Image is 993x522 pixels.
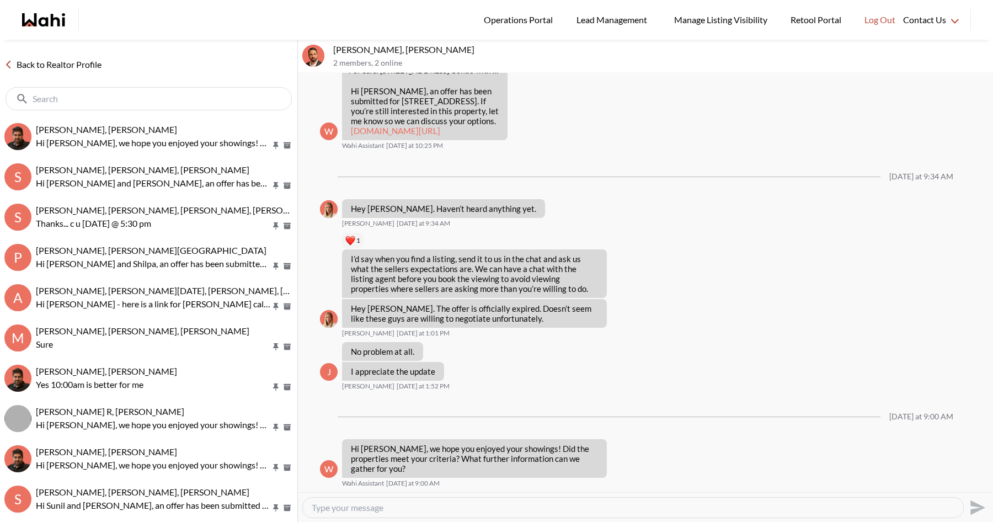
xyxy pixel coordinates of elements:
[320,460,338,478] div: W
[271,262,281,271] button: Pin
[281,221,293,231] button: Archive
[36,177,271,190] p: Hi [PERSON_NAME] and [PERSON_NAME], an offer has been submitted for [STREET_ADDRESS][PERSON_NAME]...
[4,486,31,513] div: S
[342,479,384,488] span: Wahi Assistant
[351,303,598,323] p: Hey [PERSON_NAME]. The offer is officially expired. Doesn’t seem like these guys are willing to n...
[964,495,989,520] button: Send
[281,463,293,472] button: Archive
[271,423,281,432] button: Pin
[271,342,281,351] button: Pin
[36,245,266,255] span: [PERSON_NAME], [PERSON_NAME][GEOGRAPHIC_DATA]
[356,236,360,245] span: 1
[351,86,499,136] p: Hi [PERSON_NAME], an offer has been submitted for [STREET_ADDRESS]. If you’re still interested in...
[4,445,31,472] div: aleandro green, Faraz
[36,257,271,270] p: Hi [PERSON_NAME] and Shilpa, an offer has been submitted for [STREET_ADDRESS][PERSON_NAME][PERSON...
[4,365,31,392] img: M
[889,172,953,182] div: [DATE] at 9:34 AM
[281,423,293,432] button: Archive
[281,342,293,351] button: Archive
[36,366,177,376] span: [PERSON_NAME], [PERSON_NAME]
[4,163,31,190] div: S
[4,244,31,271] div: P
[889,412,953,422] div: [DATE] at 9:00 AM
[342,141,384,150] span: Wahi Assistant
[302,45,324,67] div: Josh Hortaleza, Behnam
[4,324,31,351] div: M
[320,200,338,218] img: M
[671,13,771,27] span: Manage Listing Visibility
[36,499,271,512] p: Hi Sunil and [PERSON_NAME], an offer has been submitted for [STREET_ADDRESS]. If you’re still int...
[4,204,31,231] div: S
[312,502,954,513] textarea: Type your message
[36,285,421,296] span: [PERSON_NAME], [PERSON_NAME][DATE], [PERSON_NAME], [PERSON_NAME], [PERSON_NAME]
[271,221,281,231] button: Pin
[320,122,338,140] div: W
[281,141,293,150] button: Archive
[386,141,443,150] time: 2025-08-28T02:25:58.667Z
[791,13,845,27] span: Retool Portal
[36,217,271,230] p: Thanks... c u [DATE] @ 5:30 pm
[4,405,31,432] img: c
[36,378,271,391] p: Yes 10:00am is better for me
[4,405,31,432] div: cris R, Faraz
[36,487,249,497] span: [PERSON_NAME], [PERSON_NAME], [PERSON_NAME]
[36,205,322,215] span: [PERSON_NAME], [PERSON_NAME], [PERSON_NAME], [PERSON_NAME]
[351,347,414,356] p: No problem at all.
[36,297,271,311] p: Hi [PERSON_NAME] - here is a link for [PERSON_NAME] calendar so you can book in a time to speak w...
[320,310,338,328] img: M
[281,181,293,190] button: Archive
[4,365,31,392] div: Milton Henriquez, Faraz
[271,503,281,513] button: Pin
[320,200,338,218] div: Michelle Ryckman
[333,44,989,55] p: [PERSON_NAME], [PERSON_NAME]
[397,329,450,338] time: 2025-08-28T17:01:56.443Z
[397,382,450,391] time: 2025-08-28T17:52:45.067Z
[36,459,271,472] p: Hi [PERSON_NAME], we hope you enjoyed your showings! Did the properties meet your criteria? What ...
[36,326,249,336] span: [PERSON_NAME], [PERSON_NAME], [PERSON_NAME]
[271,141,281,150] button: Pin
[281,302,293,311] button: Archive
[4,284,31,311] div: A
[320,363,338,381] div: J
[271,181,281,190] button: Pin
[386,479,440,488] time: 2025-08-29T13:00:35.101Z
[281,382,293,392] button: Archive
[320,310,338,328] div: Michelle Ryckman
[36,446,177,457] span: [PERSON_NAME], [PERSON_NAME]
[333,58,989,68] p: 2 members , 2 online
[484,13,557,27] span: Operations Portal
[36,338,271,351] p: Sure
[351,126,440,136] a: [DOMAIN_NAME][URL]
[4,445,31,472] img: a
[4,123,31,150] div: Maita Navarro, Faraz
[342,382,394,391] span: [PERSON_NAME]
[36,164,249,175] span: [PERSON_NAME], [PERSON_NAME], [PERSON_NAME]
[302,45,324,67] img: J
[345,236,360,245] button: Reactions: love
[281,503,293,513] button: Archive
[342,219,394,228] span: [PERSON_NAME]
[351,444,598,473] p: Hi [PERSON_NAME], we hope you enjoyed your showings! Did the properties meet your criteria? What ...
[4,123,31,150] img: M
[342,329,394,338] span: [PERSON_NAME]
[36,406,184,417] span: [PERSON_NAME] R, [PERSON_NAME]
[271,302,281,311] button: Pin
[22,13,65,26] a: Wahi homepage
[351,366,435,376] p: I appreciate the update
[281,262,293,271] button: Archive
[33,93,267,104] input: Search
[271,463,281,472] button: Pin
[271,382,281,392] button: Pin
[36,124,177,135] span: [PERSON_NAME], [PERSON_NAME]
[576,13,651,27] span: Lead Management
[342,232,611,249] div: Reaction list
